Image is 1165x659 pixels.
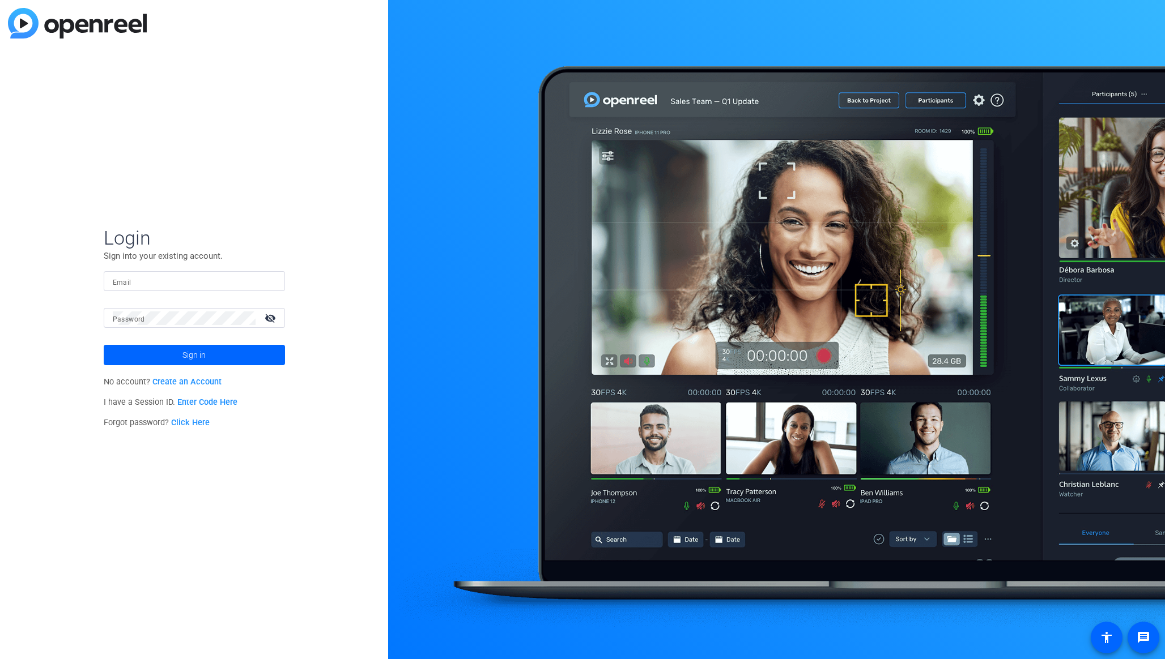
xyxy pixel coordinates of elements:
[258,310,285,326] mat-icon: visibility_off
[104,226,285,250] span: Login
[8,8,147,38] img: blue-gradient.svg
[104,418,210,427] span: Forgot password?
[1100,631,1113,644] mat-icon: accessibility
[1137,631,1150,644] mat-icon: message
[113,315,145,323] mat-label: Password
[182,341,206,369] span: Sign in
[113,279,131,286] mat-label: Email
[152,377,222,387] a: Create an Account
[104,397,238,407] span: I have a Session ID.
[177,397,237,407] a: Enter Code Here
[104,377,222,387] span: No account?
[104,250,285,262] p: Sign into your existing account.
[171,418,210,427] a: Click Here
[104,345,285,365] button: Sign in
[113,275,276,288] input: Enter Email Address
